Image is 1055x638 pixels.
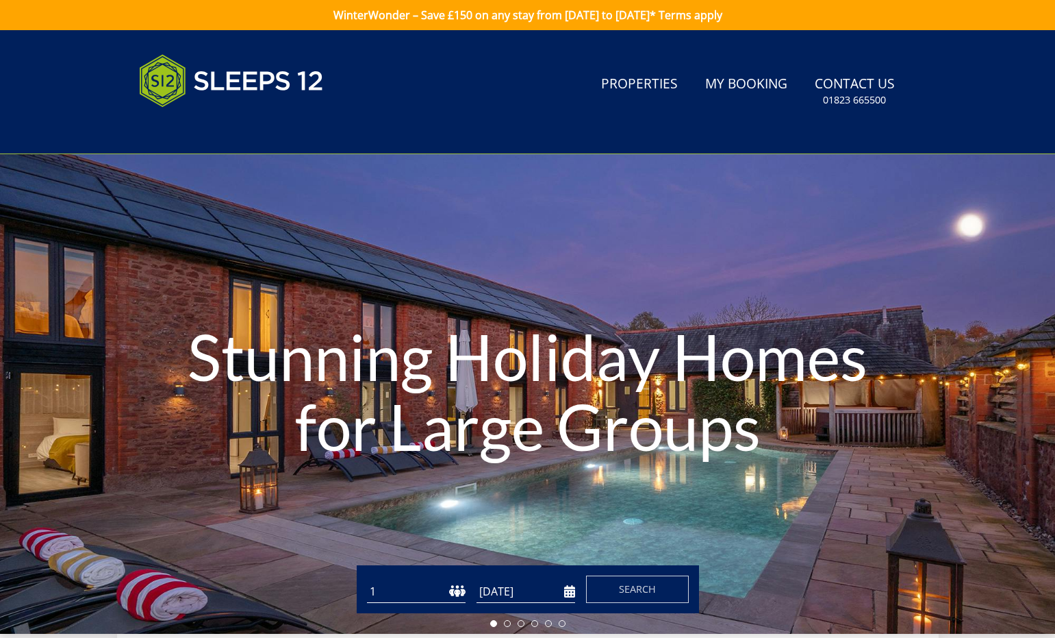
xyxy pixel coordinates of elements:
a: My Booking [700,69,793,100]
button: Search [586,576,689,603]
h1: Stunning Holiday Homes for Large Groups [158,295,897,489]
small: 01823 665500 [823,93,886,107]
a: Contact Us01823 665500 [809,69,900,114]
a: Properties [596,69,683,100]
span: Search [619,582,656,596]
input: Arrival Date [476,580,575,603]
img: Sleeps 12 [139,47,324,115]
iframe: Customer reviews powered by Trustpilot [132,123,276,135]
